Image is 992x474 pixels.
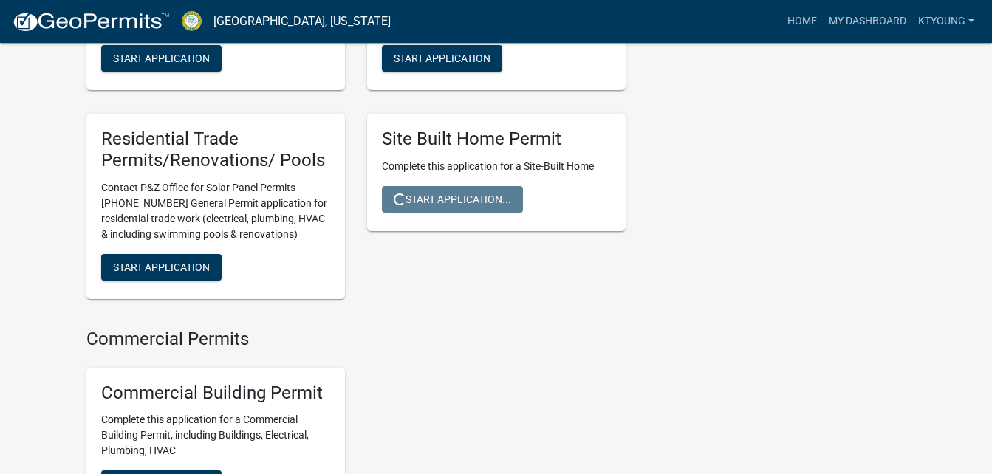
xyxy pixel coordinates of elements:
[86,329,626,350] h4: Commercial Permits
[823,7,912,35] a: My Dashboard
[113,52,210,64] span: Start Application
[213,9,391,34] a: [GEOGRAPHIC_DATA], [US_STATE]
[101,254,222,281] button: Start Application
[394,52,490,64] span: Start Application
[101,128,330,171] h5: Residential Trade Permits/Renovations/ Pools
[101,180,330,242] p: Contact P&Z Office for Solar Panel Permits- [PHONE_NUMBER] General Permit application for residen...
[101,382,330,404] h5: Commercial Building Permit
[382,45,502,72] button: Start Application
[394,193,511,205] span: Start Application...
[101,412,330,458] p: Complete this application for a Commercial Building Permit, including Buildings, Electrical, Plum...
[382,186,523,213] button: Start Application...
[382,159,611,174] p: Complete this application for a Site-Built Home
[781,7,823,35] a: Home
[113,261,210,272] span: Start Application
[182,11,202,31] img: Crawford County, Georgia
[101,45,222,72] button: Start Application
[912,7,980,35] a: KTYoung
[382,128,611,150] h5: Site Built Home Permit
